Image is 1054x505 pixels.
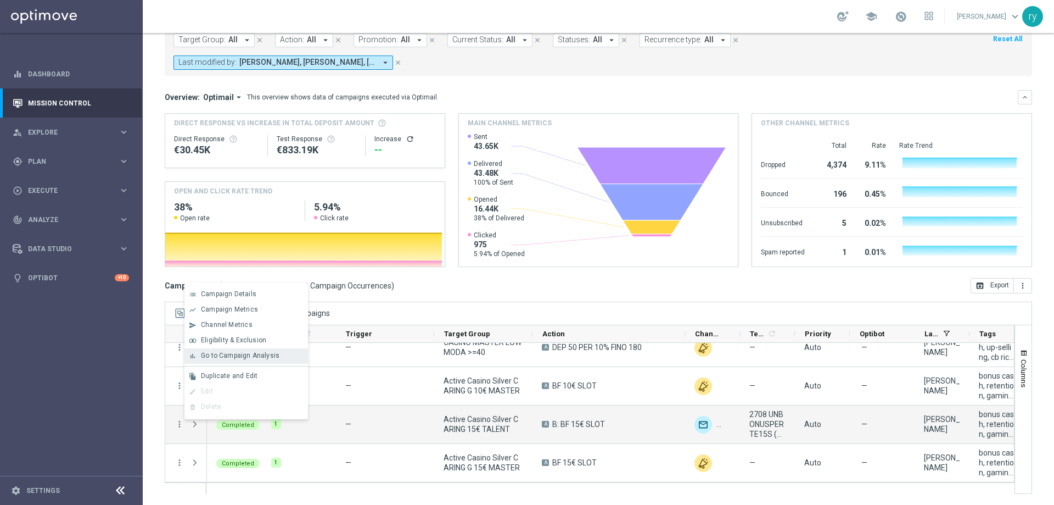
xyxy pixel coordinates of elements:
i: gps_fixed [13,157,23,167]
a: Settings [26,487,60,494]
span: Explore [28,129,119,136]
div: Other [716,416,734,434]
button: open_in_browser Export [971,278,1014,293]
button: Current Status: All arrow_drop_down [447,33,532,47]
span: bonus cash, up-selling, cb ricarica, gaming, master [979,332,1015,362]
h2: 38% [174,201,296,214]
button: bar_chart Go to Campaign Analysis [184,348,308,364]
button: track_changes Analyze keyboard_arrow_right [12,215,130,224]
span: Current Status: [452,35,503,45]
button: equalizer Dashboard [12,70,130,79]
h4: Other channel metrics [761,118,849,128]
div: Optibot [13,263,129,292]
div: Execute [13,186,119,196]
i: person_search [13,127,23,137]
button: more_vert [175,342,184,352]
i: arrow_drop_down [380,58,390,68]
span: Campaign Details [201,290,256,298]
button: gps_fixed Plan keyboard_arrow_right [12,157,130,166]
span: Completed [222,421,254,429]
i: more_vert [175,458,184,468]
span: — [345,420,351,429]
span: 43.48K [474,168,513,178]
span: Auto [804,381,821,390]
span: — [345,343,351,352]
span: — [749,381,755,391]
div: Rate [860,141,886,150]
button: send Channel Metrics [184,318,308,333]
button: Last modified by: [PERSON_NAME], [PERSON_NAME], [PERSON_NAME] arrow_drop_down [173,56,393,70]
i: track_changes [13,215,23,225]
button: Action: All arrow_drop_down [275,33,333,47]
span: — [749,458,755,468]
span: Completed [222,460,254,467]
i: arrow_drop_down [718,35,728,45]
div: 1 [818,242,846,260]
button: file_copy Duplicate and Edit [184,369,308,384]
button: close [255,34,265,46]
button: refresh [406,135,414,143]
span: Open rate [180,214,210,223]
i: close [534,36,541,44]
span: Templates [750,330,766,338]
i: join_inner [189,337,197,345]
i: close [732,36,739,44]
div: €30,448 [174,143,259,157]
i: keyboard_arrow_right [119,156,129,167]
i: close [428,36,436,44]
button: more_vert [1014,278,1032,293]
span: A [542,459,549,466]
button: more_vert [175,381,184,391]
div: Total [818,141,846,150]
button: keyboard_arrow_down [1018,90,1032,104]
span: — [861,342,867,352]
i: close [620,36,628,44]
button: Data Studio keyboard_arrow_right [12,245,130,253]
a: Dashboard [28,59,129,88]
i: list [189,291,197,298]
i: keyboard_arrow_right [119,214,129,225]
span: Optibot [860,330,884,338]
div: Press SPACE to select this row. [165,329,207,367]
i: settings [11,486,21,496]
a: Mission Control [28,88,129,118]
div: Other [694,378,712,395]
h4: OPEN AND CLICK RATE TREND [174,186,272,196]
span: — [749,342,755,352]
span: — [861,458,867,468]
div: lightbulb Optibot +10 [12,274,130,282]
div: 1 [271,458,281,468]
span: Columns [1019,359,1028,387]
div: Direct Response [174,135,259,143]
div: 0.02% [860,213,886,231]
span: Active Casino Silver CARING G 10€ MASTER [444,376,523,396]
span: A [542,344,549,351]
div: +10 [115,274,129,281]
span: Priority [805,330,831,338]
a: [PERSON_NAME]keyboard_arrow_down [956,8,1022,25]
i: arrow_drop_down [414,35,424,45]
span: Optimail [203,92,234,102]
button: join_inner Eligibility & Exclusion [184,333,308,348]
i: arrow_drop_down [607,35,616,45]
span: Trigger [346,330,372,338]
div: This overview shows data of campaigns executed via Optimail [247,92,437,102]
span: A [542,382,549,389]
i: more_vert [175,419,184,429]
span: keyboard_arrow_down [1009,10,1021,23]
span: Promotion: [358,35,398,45]
span: Active Casino Silver CARING G 15€ MASTER [444,453,523,473]
button: close [393,57,403,69]
div: radina yordanova [924,337,960,357]
i: more_vert [1018,281,1027,290]
span: All [307,35,316,45]
span: — [861,381,867,391]
div: Other [694,339,712,357]
div: Cecilia Mascelli [924,414,960,434]
i: close [256,36,263,44]
h3: Overview: [165,92,200,102]
span: 16.44K [474,204,524,214]
span: Clicked [474,231,525,240]
div: Explore [13,127,119,137]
